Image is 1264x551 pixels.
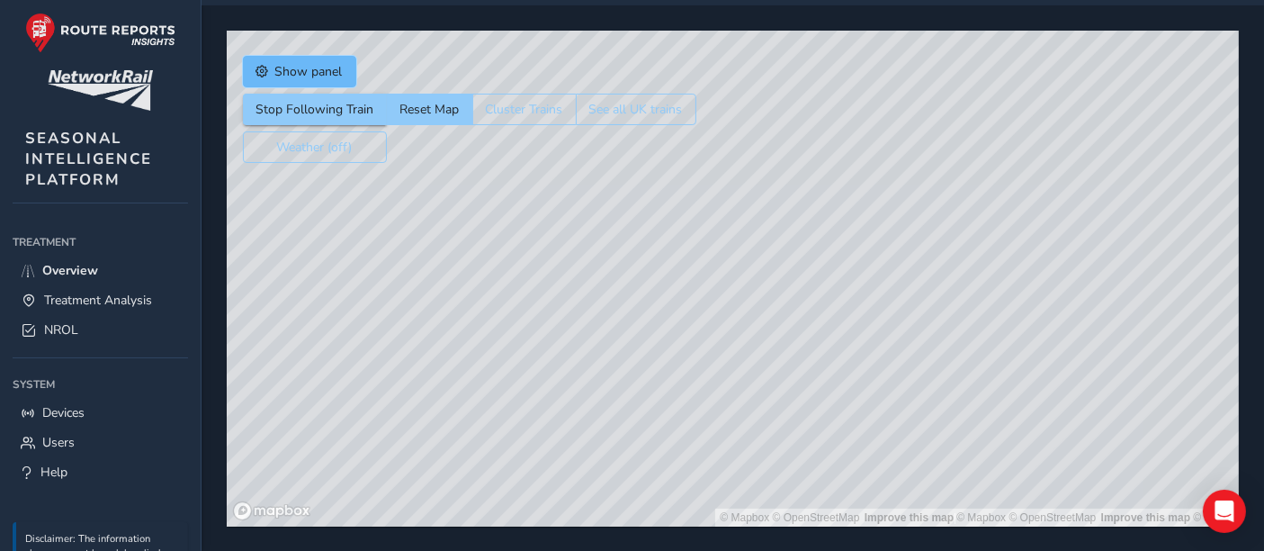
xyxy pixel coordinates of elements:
[42,434,75,451] span: Users
[13,398,188,428] a: Devices
[44,292,152,309] span: Treatment Analysis
[44,321,78,339] span: NROL
[13,285,188,315] a: Treatment Analysis
[13,315,188,345] a: NROL
[42,262,98,279] span: Overview
[13,256,188,285] a: Overview
[48,70,153,111] img: customer logo
[243,94,387,125] button: Stop Following Train
[42,404,85,421] span: Devices
[13,428,188,457] a: Users
[243,131,387,163] button: Weather (off)
[25,128,152,190] span: SEASONAL INTELLIGENCE PLATFORM
[387,94,472,125] button: Reset Map
[13,229,188,256] div: Treatment
[243,56,356,87] button: Show panel
[275,63,343,80] span: Show panel
[25,13,175,53] img: rr logo
[1203,490,1246,533] div: Open Intercom Messenger
[13,371,188,398] div: System
[40,464,67,481] span: Help
[13,457,188,487] a: Help
[576,94,696,125] button: See all UK trains
[472,94,576,125] button: Cluster Trains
